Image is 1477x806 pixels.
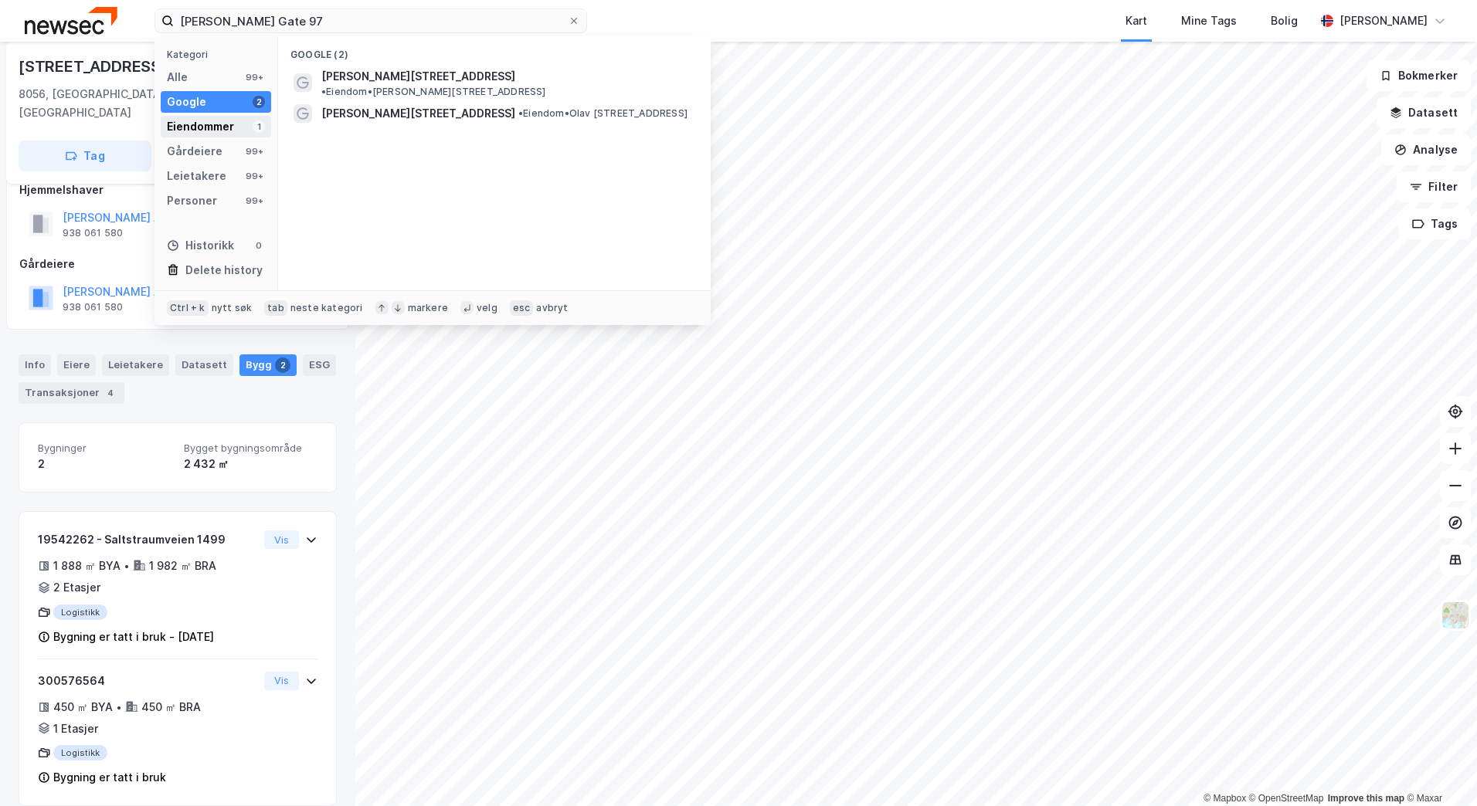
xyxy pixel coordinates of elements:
div: 938 061 580 [63,227,123,239]
span: Bygninger [38,442,171,455]
div: Kart [1126,12,1147,30]
div: neste kategori [290,302,363,314]
div: velg [477,302,497,314]
div: 450 ㎡ BYA [53,698,113,716]
div: 8056, [GEOGRAPHIC_DATA], [GEOGRAPHIC_DATA] [19,85,273,122]
div: 1 982 ㎡ BRA [149,557,216,575]
div: 938 061 580 [63,301,123,313]
div: Mine Tags [1181,12,1237,30]
div: [PERSON_NAME] [1339,12,1428,30]
a: Improve this map [1328,793,1404,804]
div: Kontrollprogram for chat [1400,732,1477,806]
input: Søk på adresse, matrikkel, gårdeiere, leietakere eller personer [174,9,568,32]
div: Google [167,93,206,111]
button: Filter [1397,171,1471,202]
div: 1 888 ㎡ BYA [53,557,121,575]
div: • [124,560,130,572]
span: • [321,86,326,97]
div: Ctrl + k [167,300,209,316]
div: 19542262 - Saltstraumveien 1499 [38,530,258,549]
button: Tags [1399,208,1471,239]
div: Hjemmelshaver [19,181,336,199]
span: [PERSON_NAME][STREET_ADDRESS] [321,104,515,123]
div: 300576564 [38,672,258,690]
div: 2 [253,96,265,108]
div: Datasett [175,354,233,376]
div: 99+ [243,170,265,182]
div: Eiendommer [167,117,234,136]
div: • [116,701,122,713]
div: esc [510,300,534,316]
div: ESG [303,354,336,376]
div: Historikk [167,236,234,255]
div: 99+ [243,195,265,207]
div: Delete history [185,261,263,279]
div: 450 ㎡ BRA [141,698,201,716]
button: Vis [264,530,299,549]
a: OpenStreetMap [1249,793,1324,804]
div: Leietakere [102,354,169,376]
div: Personer [167,191,217,210]
div: avbryt [536,302,568,314]
div: 2 432 ㎡ [184,455,317,473]
div: nytt søk [212,302,253,314]
img: newsec-logo.f6e21ccffca1b3a03d2d.png [25,7,117,34]
button: Vis [264,672,299,690]
div: tab [264,300,287,316]
div: Gårdeiere [19,255,336,273]
div: Leietakere [167,167,226,185]
div: 4 [103,385,118,401]
img: Z [1441,601,1470,630]
button: Datasett [1377,97,1471,128]
div: Bygning er tatt i bruk - [DATE] [53,628,214,646]
div: Eiere [57,354,96,376]
button: Tag [19,141,151,171]
div: 2 Etasjer [53,578,100,597]
iframe: Chat Widget [1400,732,1477,806]
span: Eiendom • Olav [STREET_ADDRESS] [518,107,688,120]
div: markere [408,302,448,314]
button: Analyse [1381,134,1471,165]
div: [STREET_ADDRESS] [19,54,170,79]
div: 0 [253,239,265,252]
div: Google (2) [278,36,711,64]
div: Bolig [1271,12,1298,30]
a: Mapbox [1204,793,1246,804]
div: Info [19,354,51,376]
div: Transaksjoner [19,382,124,404]
div: 99+ [243,71,265,83]
span: • [518,107,523,119]
div: 1 [253,120,265,133]
div: Gårdeiere [167,142,222,161]
div: Bygg [239,354,297,376]
div: Bygning er tatt i bruk [53,768,166,787]
div: Kategori [167,49,271,60]
button: Bokmerker [1367,60,1471,91]
div: 2 [275,357,290,373]
span: [PERSON_NAME][STREET_ADDRESS] [321,67,515,86]
span: Eiendom • [PERSON_NAME][STREET_ADDRESS] [321,86,546,98]
div: 99+ [243,145,265,157]
div: 1 Etasjer [53,720,98,738]
div: 2 [38,455,171,473]
div: Alle [167,68,188,86]
span: Bygget bygningsområde [184,442,317,455]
